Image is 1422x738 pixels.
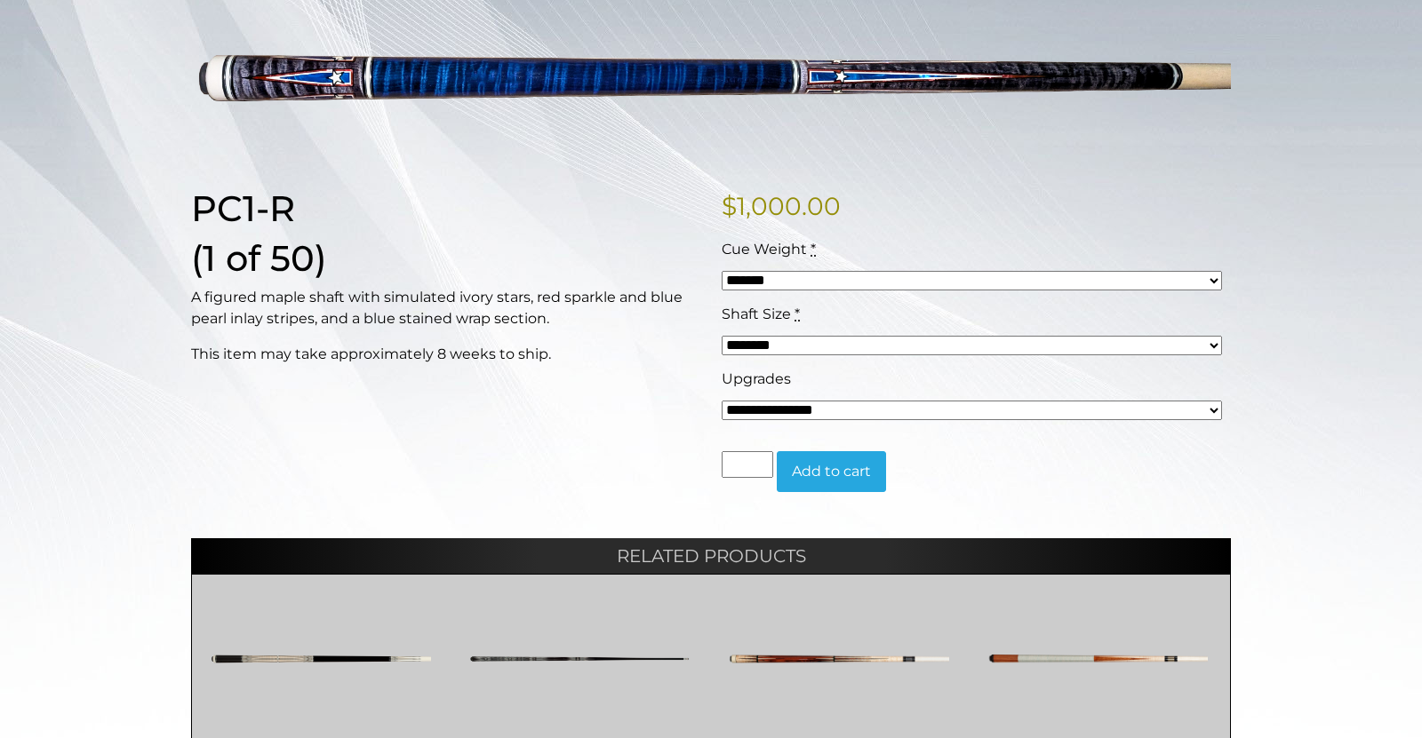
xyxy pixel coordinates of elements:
p: A figured maple shaft with simulated ivory stars, red sparkle and blue pearl inlay stripes, and a... [191,287,700,329]
button: Add to cart [777,451,886,492]
span: $ [722,191,737,221]
abbr: required [811,241,816,258]
h2: Related products [191,538,1231,574]
h1: PC1-R [191,187,700,230]
span: Cue Weight [722,241,807,258]
span: Shaft Size [722,306,791,322]
h1: (1 of 50) [191,237,700,280]
img: Camelot II-CAM07 Oxford - SOLD OUT [210,606,431,712]
img: Ltd. 11 - Wild Thing III [728,606,949,712]
abbr: required [795,306,800,322]
img: SOLD OUT Anniversary Cue - DEC 1 [987,606,1209,712]
p: This item may take approximately 8 weeks to ship. [191,344,700,365]
span: Upgrades [722,370,791,387]
img: Aurelia [469,606,691,712]
input: Product quantity [722,451,773,478]
bdi: 1,000.00 [722,191,841,221]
